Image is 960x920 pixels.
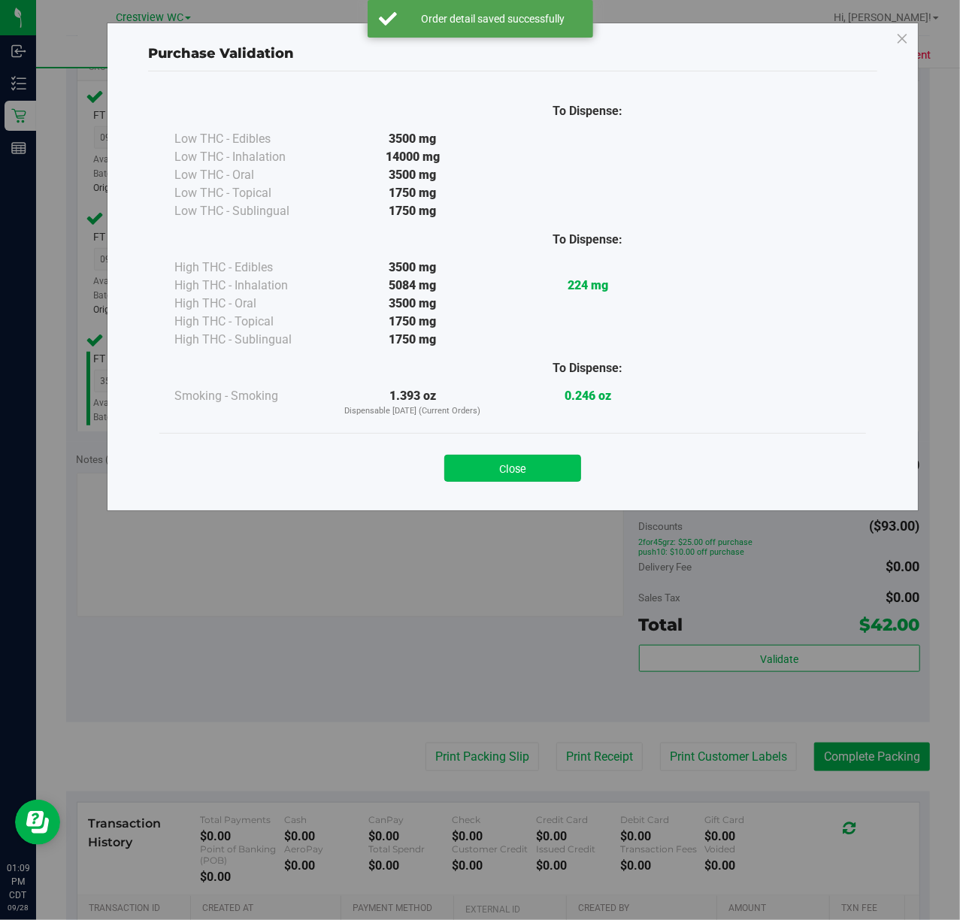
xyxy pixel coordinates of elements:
span: Purchase Validation [148,45,294,62]
div: Low THC - Sublingual [174,202,325,220]
div: 1750 mg [325,313,500,331]
div: To Dispense: [500,231,675,249]
div: 14000 mg [325,148,500,166]
div: 1750 mg [325,184,500,202]
iframe: Resource center [15,800,60,845]
div: 1750 mg [325,202,500,220]
div: 5084 mg [325,277,500,295]
div: To Dispense: [500,102,675,120]
div: 3500 mg [325,259,500,277]
div: 3500 mg [325,295,500,313]
div: To Dispense: [500,359,675,377]
p: Dispensable [DATE] (Current Orders) [325,405,500,418]
div: 3500 mg [325,130,500,148]
div: Low THC - Inhalation [174,148,325,166]
div: 1.393 oz [325,387,500,418]
strong: 0.246 oz [565,389,611,403]
strong: 224 mg [568,278,608,292]
div: High THC - Oral [174,295,325,313]
div: 1750 mg [325,331,500,349]
div: Smoking - Smoking [174,387,325,405]
div: Low THC - Edibles [174,130,325,148]
div: Order detail saved successfully [405,11,582,26]
button: Close [444,455,581,482]
div: Low THC - Topical [174,184,325,202]
div: High THC - Sublingual [174,331,325,349]
div: High THC - Inhalation [174,277,325,295]
div: High THC - Edibles [174,259,325,277]
div: High THC - Topical [174,313,325,331]
div: Low THC - Oral [174,166,325,184]
div: 3500 mg [325,166,500,184]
